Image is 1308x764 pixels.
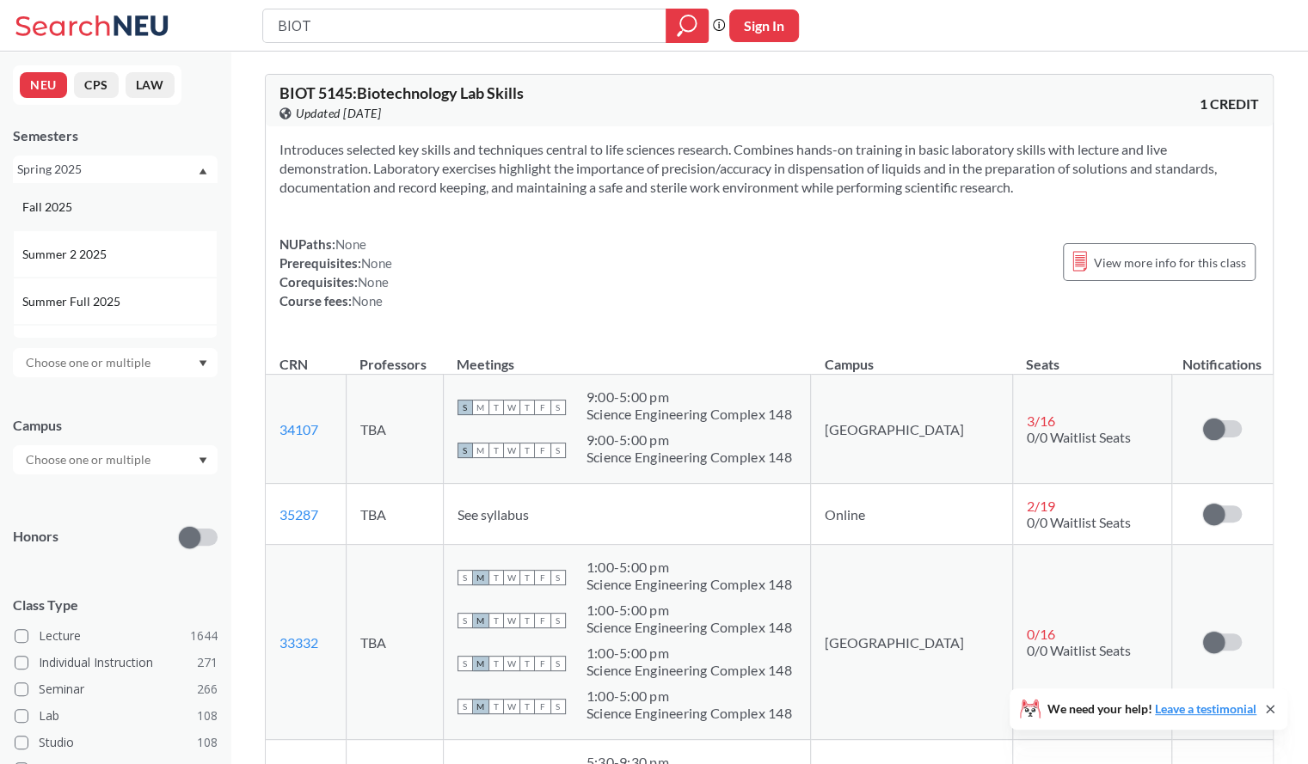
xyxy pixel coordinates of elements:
span: W [504,570,519,585]
div: Semesters [13,126,218,145]
span: T [488,400,504,415]
span: S [457,613,473,628]
span: BIOT 5145 : Biotechnology Lab Skills [279,83,524,102]
label: Lab [15,705,218,727]
span: S [550,613,566,628]
td: [GEOGRAPHIC_DATA] [811,545,1013,740]
th: Notifications [1171,338,1272,375]
span: Updated [DATE] [296,104,381,123]
div: NUPaths: Prerequisites: Corequisites: Course fees: [279,235,392,310]
span: 1644 [190,626,218,645]
div: Science Engineering Complex 148 [586,619,792,636]
div: magnifying glass [666,9,709,43]
td: [GEOGRAPHIC_DATA] [811,375,1013,484]
span: None [358,274,389,290]
span: 0 / 16 [1027,626,1055,642]
div: Science Engineering Complex 148 [586,705,792,722]
span: F [535,570,550,585]
span: T [519,613,535,628]
span: M [473,613,488,628]
div: Dropdown arrow [13,445,218,474]
span: T [488,570,504,585]
label: Seminar [15,678,218,700]
div: 1:00 - 5:00 pm [586,559,792,576]
div: 1:00 - 5:00 pm [586,688,792,705]
span: 3 / 16 [1027,413,1055,429]
svg: Dropdown arrow [199,168,207,174]
span: W [504,656,519,671]
span: 271 [197,653,218,672]
td: Online [811,484,1013,545]
span: T [519,656,535,671]
span: M [473,443,488,458]
span: S [550,400,566,415]
div: 9:00 - 5:00 pm [586,388,792,406]
span: T [488,699,504,714]
span: View more info for this class [1094,252,1246,273]
span: 108 [197,706,218,725]
span: W [504,613,519,628]
span: M [473,570,488,585]
span: M [473,656,488,671]
div: Spring 2025Dropdown arrowFall 2025Summer 2 2025Summer Full 2025Summer 1 2025Spring 2025Fall 2024S... [13,156,218,183]
span: S [457,400,473,415]
div: Science Engineering Complex 148 [586,576,792,593]
div: Science Engineering Complex 148 [586,662,792,679]
td: TBA [346,484,443,545]
th: Professors [346,338,443,375]
span: S [457,656,473,671]
span: 0/0 Waitlist Seats [1027,514,1131,530]
svg: Dropdown arrow [199,457,207,464]
input: Choose one or multiple [17,352,162,373]
span: T [519,400,535,415]
button: LAW [126,72,175,98]
span: W [504,443,519,458]
span: 108 [197,733,218,752]
section: Introduces selected key skills and techniques central to life sciences research. Combines hands-o... [279,140,1259,197]
span: See syllabus [457,506,529,523]
span: W [504,699,519,714]
th: Campus [811,338,1013,375]
td: TBA [346,375,443,484]
div: 1:00 - 5:00 pm [586,602,792,619]
span: Class Type [13,596,218,614]
div: 9:00 - 5:00 pm [586,431,792,449]
span: S [550,699,566,714]
span: 2 / 19 [1027,498,1055,514]
span: M [473,400,488,415]
input: Choose one or multiple [17,449,162,470]
span: S [457,699,473,714]
span: T [488,443,504,458]
a: Leave a testimonial [1155,701,1256,716]
span: None [361,255,392,271]
a: 33332 [279,634,318,651]
button: NEU [20,72,67,98]
span: 0/0 Waitlist Seats [1027,429,1131,445]
label: Lecture [15,625,218,647]
span: T [519,443,535,458]
span: F [535,400,550,415]
span: T [519,570,535,585]
span: T [519,699,535,714]
span: M [473,699,488,714]
div: Science Engineering Complex 148 [586,406,792,423]
div: Dropdown arrow [13,348,218,377]
span: S [457,570,473,585]
span: 266 [197,680,218,699]
span: S [550,443,566,458]
th: Meetings [443,338,810,375]
span: Fall 2025 [22,198,76,217]
div: Campus [13,416,218,435]
th: Seats [1012,338,1171,375]
label: Studio [15,731,218,754]
span: Summer Full 2025 [22,292,124,311]
span: None [352,293,383,309]
div: Science Engineering Complex 148 [586,449,792,466]
div: Spring 2025 [17,160,197,179]
span: F [535,656,550,671]
input: Class, professor, course number, "phrase" [276,11,654,40]
span: Summer 2 2025 [22,245,110,264]
button: CPS [74,72,119,98]
td: TBA [346,545,443,740]
span: S [550,570,566,585]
